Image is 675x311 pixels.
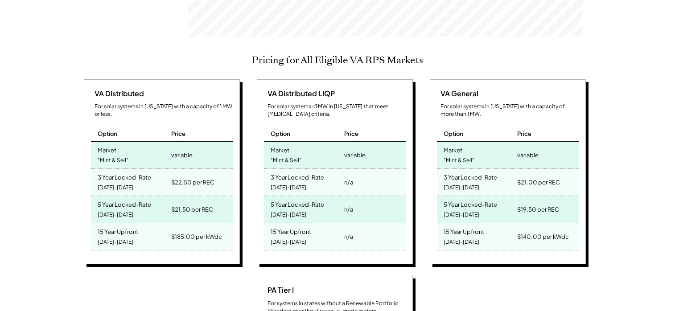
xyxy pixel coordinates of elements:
[271,182,306,194] div: [DATE]-[DATE]
[271,236,306,248] div: [DATE]-[DATE]
[268,103,406,118] div: For solar systems ≤1 MW in [US_STATE] that meet [MEDICAL_DATA] criteria.
[437,89,478,98] div: VA General
[91,89,144,98] div: VA Distributed
[444,236,479,248] div: [DATE]-[DATE]
[171,149,193,161] div: variable
[444,144,462,154] div: Market
[271,171,324,181] div: 3 Year Locked-Rate
[98,182,133,194] div: [DATE]-[DATE]
[98,236,133,248] div: [DATE]-[DATE]
[98,144,116,154] div: Market
[271,130,290,138] div: Option
[95,103,233,118] div: For solar systems in [US_STATE] with a capacity of 1 MW or less.
[517,149,539,161] div: variable
[444,225,484,236] div: 15 Year Upfront
[252,54,423,66] h2: Pricing for All Eligible VA RPS Markets
[444,171,497,181] div: 3 Year Locked-Rate
[517,130,531,138] div: Price
[264,285,294,295] div: PA Tier I
[264,89,335,98] div: VA Distributed LIQP
[344,176,353,188] div: n/a
[344,203,353,216] div: n/a
[444,198,497,209] div: 5 Year Locked-Rate
[171,130,185,138] div: Price
[98,155,128,167] div: "Mint & Sell"
[517,230,569,243] div: $140.00 per kWdc
[98,209,133,221] div: [DATE]-[DATE]
[271,144,289,154] div: Market
[344,130,358,138] div: Price
[271,209,306,221] div: [DATE]-[DATE]
[171,176,214,188] div: $22.50 per REC
[98,130,117,138] div: Option
[344,149,366,161] div: variable
[444,209,479,221] div: [DATE]-[DATE]
[271,155,301,167] div: "Mint & Sell"
[444,130,463,138] div: Option
[344,230,353,243] div: n/a
[98,225,138,236] div: 15 Year Upfront
[171,203,213,216] div: $21.50 per REC
[171,230,222,243] div: $185.00 per kWdc
[440,103,579,118] div: For solar systems in [US_STATE] with a capacity of more than 1 MW.
[444,155,474,167] div: "Mint & Sell"
[444,182,479,194] div: [DATE]-[DATE]
[271,198,324,209] div: 5 Year Locked-Rate
[271,225,311,236] div: 15 Year Upfront
[517,203,559,216] div: $19.50 per REC
[517,176,560,188] div: $21.00 per REC
[98,198,151,209] div: 5 Year Locked-Rate
[98,171,151,181] div: 3 Year Locked-Rate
